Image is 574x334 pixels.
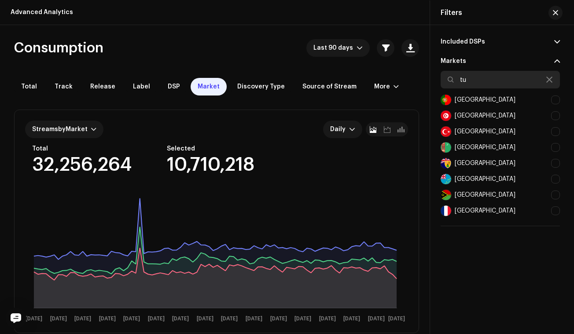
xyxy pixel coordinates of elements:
span: DSP [168,83,180,90]
div: More [374,83,390,90]
div: [GEOGRAPHIC_DATA] [455,176,515,183]
div: [GEOGRAPHIC_DATA] [455,96,515,103]
div: [GEOGRAPHIC_DATA] [455,160,515,167]
div: [GEOGRAPHIC_DATA] [455,112,515,119]
text: [DATE] [343,316,360,322]
p-accordion-content: Markets [441,71,560,226]
div: Portugal [441,92,560,108]
div: Vanuatu [441,187,560,203]
div: Selected [167,145,254,152]
text: [DATE] [197,316,213,322]
div: Open Intercom Messenger [5,308,26,329]
div: dropdown trigger [349,121,355,138]
input: Search [441,71,560,88]
text: [DATE] [388,316,405,322]
span: Discovery Type [237,83,285,90]
div: Turks and Caicos Islands [441,155,560,171]
text: [DATE] [148,316,165,322]
text: [DATE] [221,316,238,322]
div: Turkmenistan [441,139,560,155]
div: Tunisia [441,108,560,124]
div: Tuvalu [441,171,560,187]
text: [DATE] [368,316,385,322]
span: Market [198,83,220,90]
div: [GEOGRAPHIC_DATA] [455,128,515,135]
span: Last 90 days [313,39,357,57]
span: Source of Stream [302,83,357,90]
div: Turkey [441,124,560,139]
p-accordion-header: Included DSPs [441,32,560,51]
re-a-filter-title: Included DSPs [441,38,485,45]
text: [DATE] [123,316,140,322]
text: [DATE] [319,316,336,322]
span: Label [133,83,150,90]
div: Wallis and Futuna [441,203,560,219]
div: [GEOGRAPHIC_DATA] [455,144,515,151]
text: [DATE] [270,316,287,322]
p-accordion-header: Markets [441,51,560,71]
text: [DATE] [172,316,189,322]
re-a-filter-title: Markets [441,58,466,65]
text: [DATE] [246,316,262,322]
div: dropdown trigger [357,39,363,57]
div: [GEOGRAPHIC_DATA] [455,207,515,214]
text: [DATE] [294,316,311,322]
div: [GEOGRAPHIC_DATA] [455,191,515,198]
span: Daily [330,121,349,138]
